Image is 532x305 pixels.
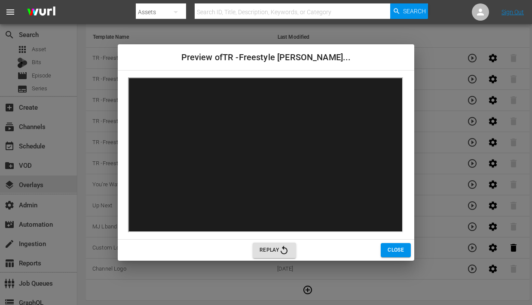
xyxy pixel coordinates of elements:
span: Search [403,3,426,19]
a: Sign Out [501,9,524,15]
img: ans4CAIJ8jUAAAAAAAAAAAAAAAAAAAAAAAAgQb4GAAAAAAAAAAAAAAAAAAAAAAAAJMjXAAAAAAAAAAAAAAAAAAAAAAAAgAT5G... [21,2,62,22]
span: Close [388,246,404,255]
span: menu [5,7,15,17]
span: Replay [260,245,289,256]
button: Replay [253,243,296,258]
button: Close [381,243,411,257]
span: Preview of TR -Freestyle [PERSON_NAME]... [181,52,351,62]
